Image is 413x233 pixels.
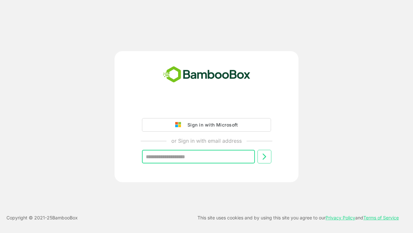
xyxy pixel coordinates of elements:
p: or Sign in with email address [171,137,242,145]
a: Terms of Service [363,215,399,220]
a: Privacy Policy [326,215,355,220]
button: Sign in with Microsoft [142,118,271,132]
p: This site uses cookies and by using this site you agree to our and [197,214,399,222]
div: Sign in with Microsoft [184,121,238,129]
iframe: Sign in with Google Button [139,100,274,114]
img: google [175,122,184,128]
img: bamboobox [159,64,254,85]
p: Copyright © 2021- 25 BambooBox [6,214,78,222]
